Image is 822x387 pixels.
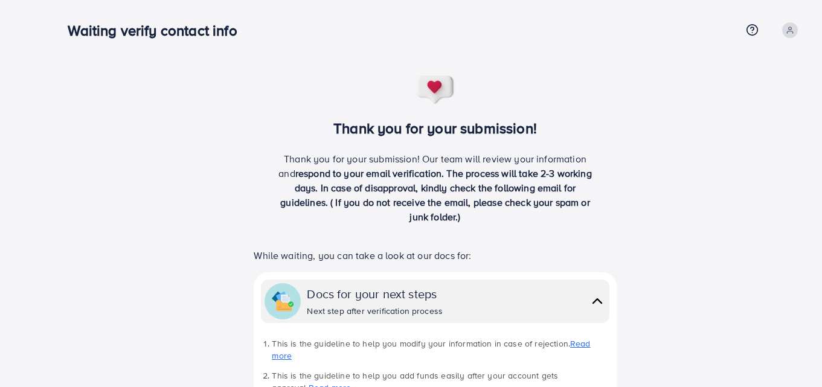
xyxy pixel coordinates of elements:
[68,22,246,39] h3: Waiting verify contact info
[280,167,592,223] span: respond to your email verification. The process will take 2-3 working days. In case of disapprova...
[272,337,590,362] a: Read more
[272,290,294,312] img: collapse
[234,120,637,137] h3: Thank you for your submission!
[589,292,606,310] img: collapse
[307,285,443,302] div: Docs for your next steps
[307,305,443,317] div: Next step after verification process
[272,337,609,362] li: This is the guideline to help you modify your information in case of rejection.
[254,248,616,263] p: While waiting, you can take a look at our docs for:
[274,152,597,224] p: Thank you for your submission! Our team will review your information and
[416,75,455,105] img: success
